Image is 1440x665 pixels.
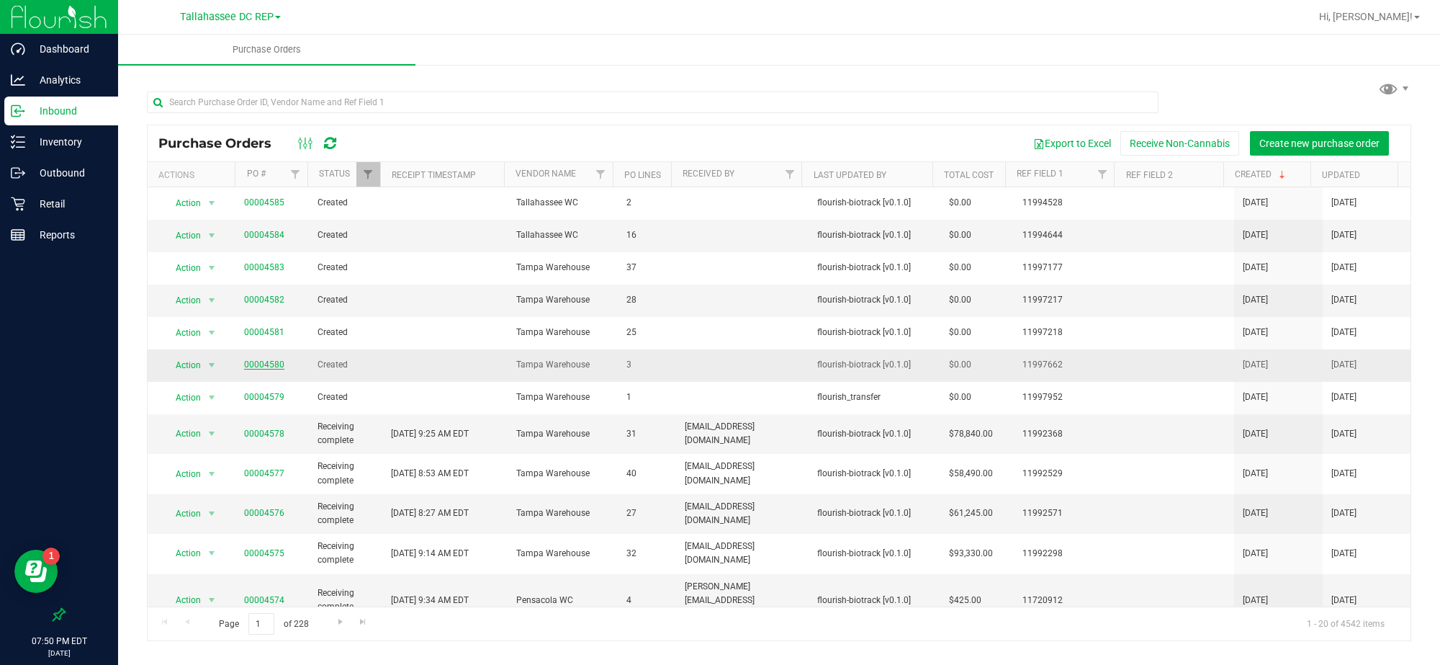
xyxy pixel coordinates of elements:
span: [DATE] 8:53 AM EDT [391,467,469,481]
span: flourish-biotrack [v0.1.0] [817,358,932,372]
button: Create new purchase order [1250,131,1389,156]
p: Reports [25,226,112,244]
span: 40 [626,467,668,481]
span: Action [163,290,202,311]
a: Received By [683,169,734,179]
span: 2 [626,196,668,210]
p: Analytics [25,71,112,89]
input: Search Purchase Order ID, Vendor Name and Ref Field 1 [147,92,1158,113]
a: Purchase Orders [118,35,415,65]
span: $78,840.00 [949,427,993,441]
a: Status [319,169,350,179]
span: Create new purchase order [1259,138,1380,149]
span: Action [163,258,202,278]
a: Ref Field 1 [1017,169,1063,179]
a: Filter [589,162,613,187]
a: 00004581 [244,327,284,337]
span: [DATE] [1243,326,1268,339]
a: 00004577 [244,468,284,478]
span: 11994644 [1022,228,1115,242]
inline-svg: Reports [11,228,25,242]
span: Purchase Orders [158,135,286,151]
span: Tampa Warehouse [516,427,609,441]
span: Created [318,358,374,372]
span: Action [163,504,202,524]
a: Created [1235,169,1288,179]
span: [DATE] [1331,427,1356,441]
span: flourish-biotrack [v0.1.0] [817,506,932,520]
a: 00004585 [244,197,284,207]
span: [PERSON_NAME][EMAIL_ADDRESS][DOMAIN_NAME] [685,580,800,622]
inline-svg: Analytics [11,73,25,87]
a: Receipt Timestamp [392,170,476,180]
span: 11997662 [1022,358,1115,372]
span: Action [163,388,202,408]
span: [DATE] 9:25 AM EDT [391,427,469,441]
a: Ref Field 2 [1126,170,1173,180]
span: Action [163,464,202,484]
a: Filter [778,162,801,187]
span: 1 - 20 of 4542 items [1295,613,1396,635]
span: 11992368 [1022,427,1115,441]
span: Page of 228 [207,613,320,635]
span: flourish-biotrack [v0.1.0] [817,467,932,481]
p: Retail [25,195,112,213]
span: [DATE] [1331,390,1356,404]
span: [DATE] [1331,326,1356,339]
a: PO Lines [624,170,661,180]
span: [EMAIL_ADDRESS][DOMAIN_NAME] [685,420,800,447]
span: Action [163,424,202,444]
span: 1 [626,390,668,404]
button: Receive Non-Cannabis [1120,131,1239,156]
a: 00004578 [244,429,284,439]
span: Created [318,390,374,404]
inline-svg: Retail [11,197,25,211]
span: flourish-biotrack [v0.1.0] [817,261,932,275]
span: Created [318,228,374,242]
span: Action [163,355,202,375]
inline-svg: Inventory [11,135,25,149]
p: Dashboard [25,40,112,58]
p: 07:50 PM EDT [6,635,112,648]
span: [DATE] [1331,293,1356,307]
span: 16 [626,228,668,242]
p: [DATE] [6,648,112,659]
a: 00004583 [244,262,284,272]
span: Created [318,261,374,275]
span: [DATE] 8:27 AM EDT [391,506,469,520]
span: [DATE] [1243,358,1268,372]
span: 11720912 [1022,594,1115,607]
span: [DATE] [1331,506,1356,520]
iframe: Resource center unread badge [42,548,60,565]
span: $0.00 [949,326,971,339]
span: Created [318,326,374,339]
span: Tampa Warehouse [516,261,609,275]
span: Action [163,543,202,563]
span: Receiving complete [318,460,374,487]
span: $61,245.00 [949,506,993,520]
span: [EMAIL_ADDRESS][DOMAIN_NAME] [685,500,800,527]
span: [DATE] [1243,547,1268,561]
span: 11992529 [1022,467,1115,481]
span: flourish-biotrack [v0.1.0] [817,427,932,441]
span: [DATE] 9:34 AM EDT [391,594,469,607]
span: Created [318,196,374,210]
span: Receiving complete [318,500,374,527]
span: Action [163,226,202,246]
span: select [202,543,220,563]
span: [DATE] [1331,358,1356,372]
a: 00004579 [244,392,284,402]
p: Inbound [25,102,112,120]
span: $93,330.00 [949,547,993,561]
input: 1 [248,613,274,635]
span: 31 [626,427,668,441]
span: [DATE] [1243,594,1268,607]
span: $0.00 [949,358,971,372]
span: Tallahassee WC [516,196,609,210]
span: [DATE] [1243,506,1268,520]
a: Go to the next page [330,613,351,633]
span: Purchase Orders [213,43,320,56]
span: select [202,258,220,278]
span: Receiving complete [318,420,374,447]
